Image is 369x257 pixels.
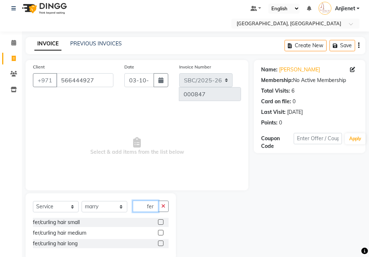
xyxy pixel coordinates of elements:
span: Select & add items from the list below [33,110,241,183]
button: Apply [345,133,366,144]
div: Name: [261,66,278,74]
div: Last Visit: [261,108,286,116]
button: Create New [285,40,327,51]
div: Card on file: [261,98,291,105]
label: Invoice Number [179,64,211,70]
div: Points: [261,119,278,127]
button: Save [330,40,355,51]
input: Search by Name/Mobile/Email/Code [56,73,113,87]
label: Client [33,64,45,70]
div: Total Visits: [261,87,290,95]
span: Anjienet [335,5,355,12]
div: 0 [293,98,295,105]
div: Membership: [261,77,293,84]
div: 6 [291,87,294,95]
div: No Active Membership [261,77,358,84]
a: PREVIOUS INVOICES [70,40,122,47]
a: INVOICE [34,37,61,51]
div: fer/curling hair small [33,219,80,226]
a: [PERSON_NAME] [279,66,320,74]
img: Anjienet [319,2,331,15]
div: Coupon Code [261,135,293,150]
input: Search or Scan [133,201,158,212]
div: 0 [279,119,282,127]
button: +971 [33,73,57,87]
input: Enter Offer / Coupon Code [294,133,342,144]
div: fer/curling hair medium [33,229,86,237]
div: fer/curling hair long [33,240,78,247]
label: Date [124,64,134,70]
div: [DATE] [287,108,303,116]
